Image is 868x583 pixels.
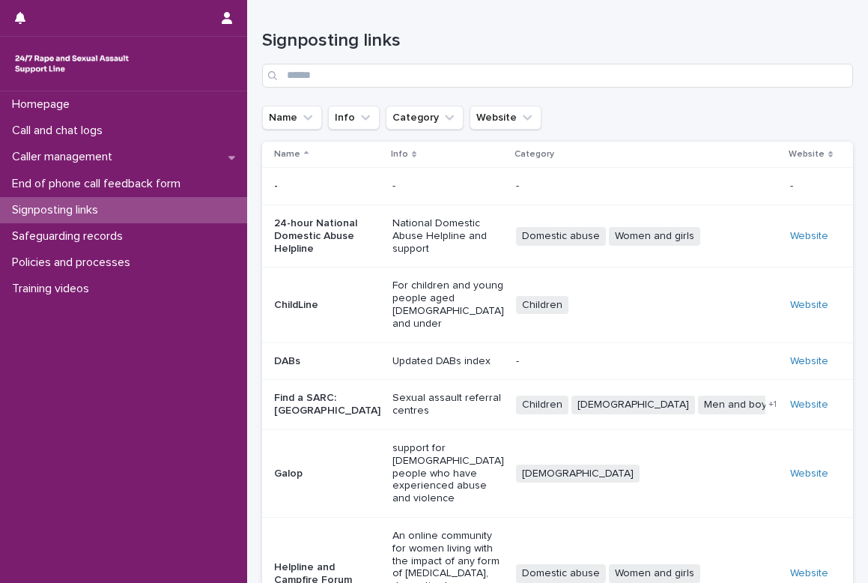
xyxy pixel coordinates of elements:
[790,177,796,193] p: -
[768,400,777,409] span: + 1
[470,106,541,130] button: Website
[516,396,568,414] span: Children
[262,64,853,88] input: Search
[790,356,828,366] a: Website
[790,399,828,410] a: Website
[516,227,606,246] span: Domestic abuse
[516,465,640,483] span: [DEMOGRAPHIC_DATA]
[609,564,700,583] span: Women and girls
[262,168,857,205] tr: -----
[328,106,380,130] button: Info
[392,392,504,417] p: Sexual assault referral centres
[262,342,857,380] tr: DABsUpdated DABs index-Website
[262,106,322,130] button: Name
[262,30,853,52] h1: Signposting links
[274,299,380,312] p: ChildLine
[274,146,300,163] p: Name
[392,280,504,330] p: For children and young people aged [DEMOGRAPHIC_DATA] and under
[274,468,380,480] p: Galop
[12,49,132,79] img: rhQMoQhaT3yELyF149Cw
[6,229,135,244] p: Safeguarding records
[571,396,695,414] span: [DEMOGRAPHIC_DATA]
[516,564,606,583] span: Domestic abuse
[386,106,464,130] button: Category
[262,429,857,517] tr: Galopsupport for [DEMOGRAPHIC_DATA] people who have experienced abuse and violence[DEMOGRAPHIC_DA...
[6,97,82,112] p: Homepage
[6,177,192,191] p: End of phone call feedback form
[274,217,380,255] p: 24-hour National Domestic Abuse Helpline
[392,442,504,505] p: support for [DEMOGRAPHIC_DATA] people who have experienced abuse and violence
[392,355,504,368] p: Updated DABs index
[790,568,828,579] a: Website
[391,146,408,163] p: Info
[609,227,700,246] span: Women and girls
[790,231,828,241] a: Website
[789,146,825,163] p: Website
[6,150,124,164] p: Caller management
[262,205,857,267] tr: 24-hour National Domestic Abuse HelplineNational Domestic Abuse Helpline and supportDomestic abus...
[274,355,380,368] p: DABs
[516,296,568,315] span: Children
[262,268,857,342] tr: ChildLineFor children and young people aged [DEMOGRAPHIC_DATA] and underChildrenWebsite
[6,282,101,296] p: Training videos
[790,468,828,479] a: Website
[6,256,142,270] p: Policies and processes
[6,124,115,138] p: Call and chat logs
[698,396,778,414] span: Men and boys
[392,180,504,193] p: -
[516,180,778,193] p: -
[274,392,380,417] p: Find a SARC: [GEOGRAPHIC_DATA]
[262,380,857,430] tr: Find a SARC: [GEOGRAPHIC_DATA]Sexual assault referral centresChildren[DEMOGRAPHIC_DATA]Men and bo...
[274,180,380,193] p: -
[392,217,504,255] p: National Domestic Abuse Helpline and support
[790,300,828,310] a: Website
[516,355,778,368] p: -
[515,146,554,163] p: Category
[6,203,110,217] p: Signposting links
